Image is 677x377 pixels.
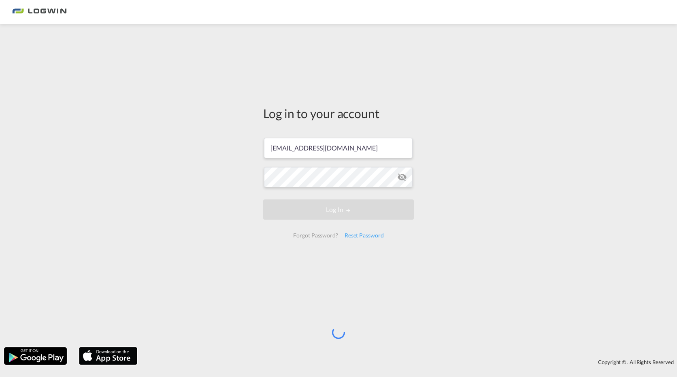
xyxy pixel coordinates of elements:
[3,346,68,366] img: google.png
[12,3,67,21] img: bc73a0e0d8c111efacd525e4c8ad7d32.png
[264,138,413,158] input: Enter email/phone number
[141,355,677,369] div: Copyright © . All Rights Reserved
[290,228,341,243] div: Forgot Password?
[263,199,414,220] button: LOGIN
[78,346,138,366] img: apple.png
[397,172,407,182] md-icon: icon-eye-off
[341,228,387,243] div: Reset Password
[263,105,414,122] div: Log in to your account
